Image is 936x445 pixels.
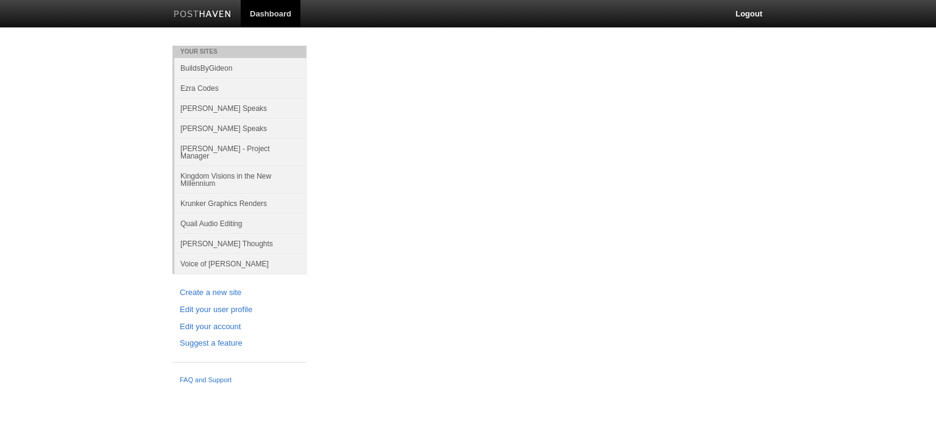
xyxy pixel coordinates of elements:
[174,138,307,166] a: [PERSON_NAME] - Project Manager
[174,118,307,138] a: [PERSON_NAME] Speaks
[174,193,307,213] a: Krunker Graphics Renders
[180,321,299,333] a: Edit your account
[174,166,307,193] a: Kingdom Visions in the New Millennium
[174,98,307,118] a: [PERSON_NAME] Speaks
[174,10,232,20] img: Posthaven-bar
[174,213,307,233] a: Quail Audio Editing
[180,337,299,350] a: Suggest a feature
[174,233,307,254] a: [PERSON_NAME] Thoughts
[180,287,299,299] a: Create a new site
[172,46,307,58] li: Your Sites
[180,375,299,386] a: FAQ and Support
[174,254,307,274] a: Voice of [PERSON_NAME]
[174,58,307,78] a: BuildsByGideon
[180,304,299,316] a: Edit your user profile
[174,78,307,98] a: Ezra Codes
